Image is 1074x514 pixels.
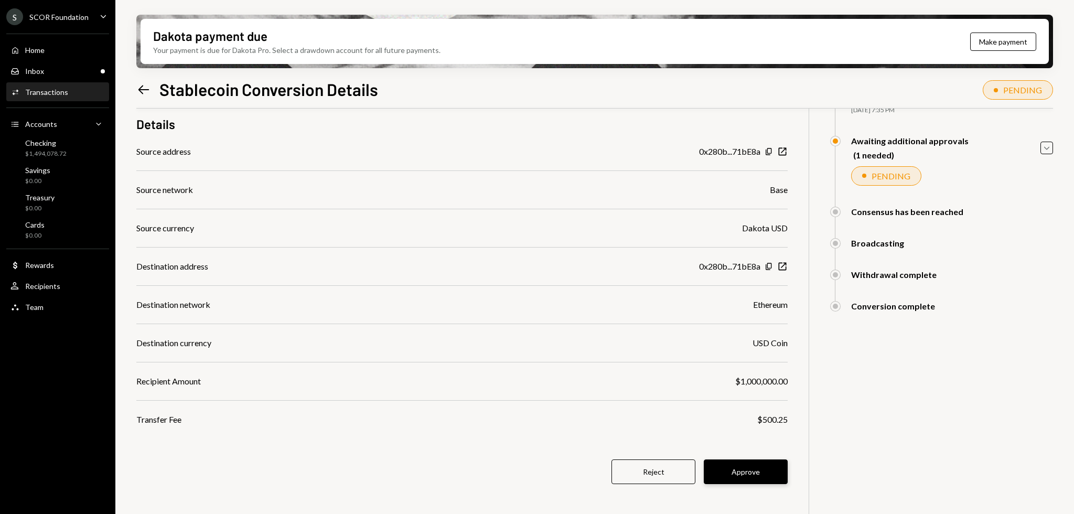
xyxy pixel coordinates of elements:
[25,220,45,229] div: Cards
[851,136,969,146] div: Awaiting additional approvals
[699,260,760,273] div: 0x280b...71bE8a
[970,33,1036,51] button: Make payment
[6,163,109,188] a: Savings$0.00
[704,459,788,484] button: Approve
[29,13,89,22] div: SCOR Foundation
[6,135,109,160] a: Checking$1,494,078.72
[6,190,109,215] a: Treasury$0.00
[6,276,109,295] a: Recipients
[25,177,50,186] div: $0.00
[25,231,45,240] div: $0.00
[757,413,788,426] div: $500.25
[136,222,194,234] div: Source currency
[735,375,788,388] div: $1,000,000.00
[851,207,963,217] div: Consensus has been reached
[853,150,969,160] div: (1 needed)
[770,184,788,196] div: Base
[136,184,193,196] div: Source network
[136,115,175,133] h3: Details
[25,282,60,291] div: Recipients
[136,337,211,349] div: Destination currency
[611,459,695,484] button: Reject
[136,413,181,426] div: Transfer Fee
[753,337,788,349] div: USD Coin
[6,217,109,242] a: Cards$0.00
[753,298,788,311] div: Ethereum
[25,138,67,147] div: Checking
[136,260,208,273] div: Destination address
[6,8,23,25] div: S
[25,88,68,97] div: Transactions
[136,375,201,388] div: Recipient Amount
[153,45,441,56] div: Your payment is due for Dakota Pro. Select a drawdown account for all future payments.
[25,204,55,213] div: $0.00
[25,166,50,175] div: Savings
[25,120,57,128] div: Accounts
[25,193,55,202] div: Treasury
[25,303,44,312] div: Team
[25,46,45,55] div: Home
[6,40,109,59] a: Home
[25,67,44,76] div: Inbox
[6,82,109,101] a: Transactions
[136,145,191,158] div: Source address
[6,255,109,274] a: Rewards
[136,298,210,311] div: Destination network
[851,270,937,280] div: Withdrawal complete
[851,106,1053,115] div: [DATE] 7:35 PM
[851,238,904,248] div: Broadcasting
[851,301,935,311] div: Conversion complete
[159,79,378,100] h1: Stablecoin Conversion Details
[6,61,109,80] a: Inbox
[6,114,109,133] a: Accounts
[872,171,910,181] div: PENDING
[742,222,788,234] div: Dakota USD
[153,27,267,45] div: Dakota payment due
[1003,85,1042,95] div: PENDING
[25,261,54,270] div: Rewards
[25,149,67,158] div: $1,494,078.72
[699,145,760,158] div: 0x280b...71bE8a
[6,297,109,316] a: Team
